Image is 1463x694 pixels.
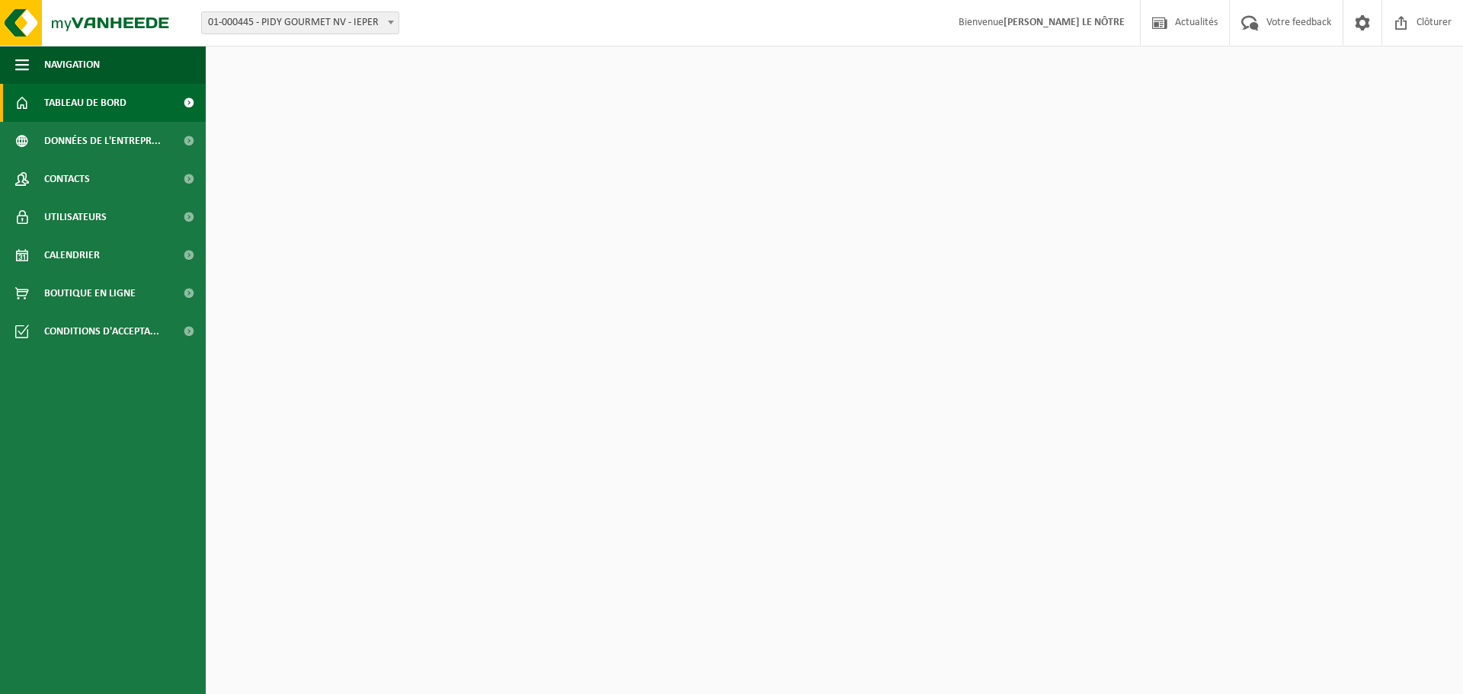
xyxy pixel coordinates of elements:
span: Tableau de bord [44,84,126,122]
span: Calendrier [44,236,100,274]
strong: [PERSON_NAME] LE NÔTRE [1004,17,1125,28]
span: 01-000445 - PIDY GOURMET NV - IEPER [201,11,399,34]
span: Navigation [44,46,100,84]
span: Données de l'entrepr... [44,122,161,160]
span: Boutique en ligne [44,274,136,312]
span: 01-000445 - PIDY GOURMET NV - IEPER [202,12,399,34]
span: Contacts [44,160,90,198]
span: Conditions d'accepta... [44,312,159,350]
span: Utilisateurs [44,198,107,236]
